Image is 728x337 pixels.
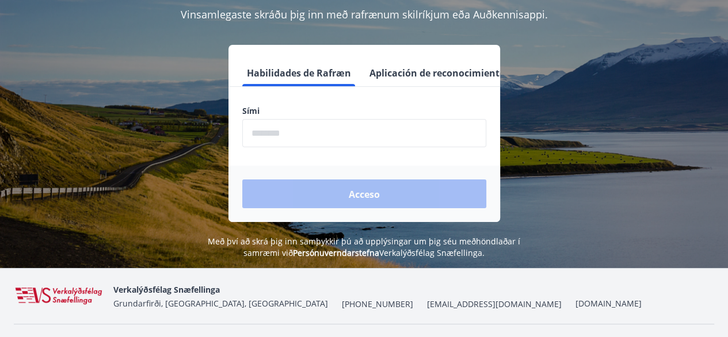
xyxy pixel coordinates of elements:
font: [EMAIL_ADDRESS][DOMAIN_NAME] [427,298,562,309]
font: Sími [242,105,260,116]
a: [DOMAIN_NAME] [575,298,642,309]
font: Aplicación de reconocimiento de audio [369,67,547,79]
a: Persónuverndarstefna [293,247,379,258]
font: [PHONE_NUMBER] [342,298,413,309]
font: Grundarfirði, [GEOGRAPHIC_DATA], [GEOGRAPHIC_DATA] [113,298,328,309]
font: Vinsamlegaste skráðu þig inn með rafrænum skilríkjum eða Auðkennisappi. [181,7,548,21]
font: Með því að skrá þig inn samþykkir þú að upplýsingar um þig séu meðhöndlaðar í samræmi við [208,236,520,258]
font: Habilidades de Rafræn [247,67,351,79]
font: Verkalýðsfélag Snæfellinga [113,284,220,295]
font: Verkalýðsfélag Snæfellinga. [379,247,485,258]
img: WvRpJk2u6KDFA1HvFrCJUzbr97ECa5dHUCvez65j.png [14,286,104,306]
